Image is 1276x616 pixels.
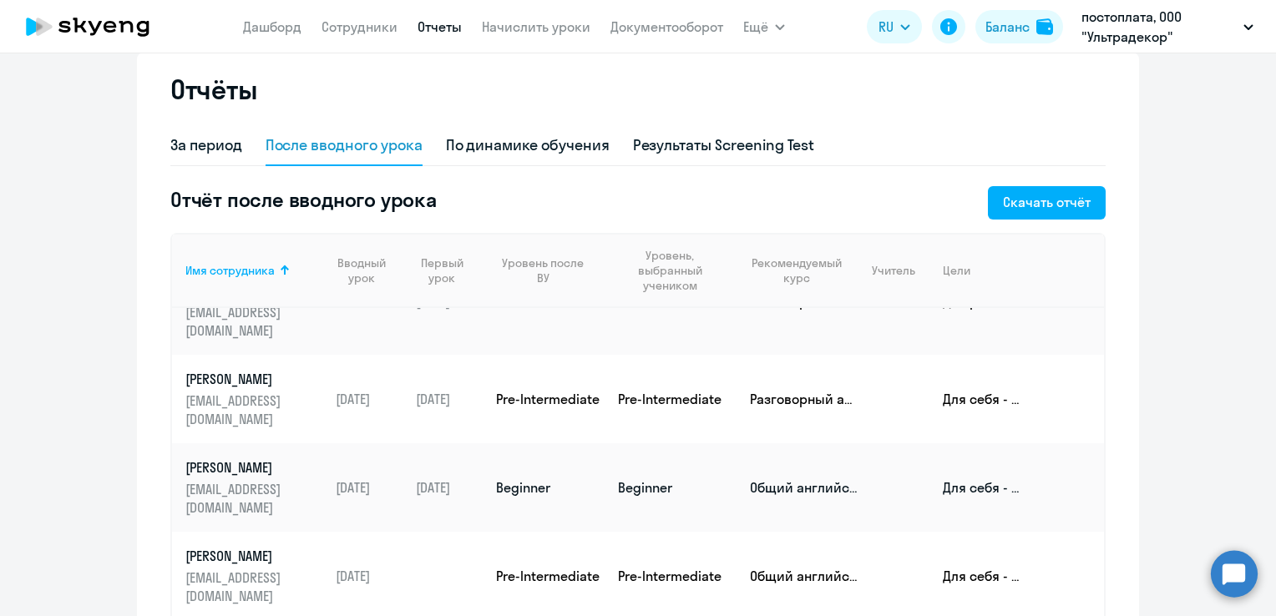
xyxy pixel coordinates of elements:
[416,255,483,285] div: Первый урок
[943,478,1021,497] p: Для себя - саморазвитие, чтобы быть образованным человеком; Для себя - Фильмы и сериалы в оригина...
[750,567,858,585] p: Общий английский
[185,391,322,428] p: [EMAIL_ADDRESS][DOMAIN_NAME]
[610,18,723,35] a: Документооборот
[416,478,483,497] p: [DATE]
[975,10,1063,43] button: Балансbalance
[446,134,610,156] div: По динамике обучения
[750,478,858,497] p: Общий английский
[185,480,322,517] p: [EMAIL_ADDRESS][DOMAIN_NAME]
[750,255,843,285] div: Рекомендуемый курс
[1003,192,1091,212] div: Скачать отчёт
[943,567,1021,585] p: Для себя - Фильмы и сериалы в оригинале, понимать тексты и смысл любимых песен; Для себя - самора...
[185,263,275,278] div: Имя сотрудника
[185,285,322,340] p: [PERSON_NAME][EMAIL_ADDRESS][DOMAIN_NAME]
[605,443,737,532] td: Beginner
[943,263,1091,278] div: Цели
[185,370,322,388] p: [PERSON_NAME]
[243,18,301,35] a: Дашборд
[336,255,387,285] div: Вводный урок
[872,263,929,278] div: Учитель
[750,390,858,408] p: Разговорный английский
[336,478,403,497] p: [DATE]
[988,186,1106,220] button: Скачать отчёт
[418,18,462,35] a: Отчеты
[483,443,605,532] td: Beginner
[943,263,970,278] div: Цели
[170,186,437,213] h5: Отчёт после вводного урока
[482,18,590,35] a: Начислить уроки
[985,17,1030,37] div: Баланс
[867,10,922,43] button: RU
[872,263,915,278] div: Учитель
[605,355,737,443] td: Pre-Intermediate
[322,18,397,35] a: Сотрудники
[185,547,322,605] a: [PERSON_NAME][EMAIL_ADDRESS][DOMAIN_NAME]
[170,73,257,106] h2: Отчёты
[750,255,858,285] div: Рекомендуемый курс
[633,134,815,156] div: Результаты Screening Test
[336,390,403,408] p: [DATE]
[185,458,322,517] a: [PERSON_NAME][EMAIL_ADDRESS][DOMAIN_NAME]
[185,458,322,477] p: [PERSON_NAME]
[483,355,605,443] td: Pre-Intermediate
[170,134,242,156] div: За период
[1081,7,1237,47] p: постоплата, ООО "Ультрадекор"
[879,17,894,37] span: RU
[185,263,322,278] div: Имя сотрудника
[943,390,1021,408] p: Для себя - Фильмы и сериалы в оригинале, понимать тексты и смысл любимых песен; Для себя - самора...
[185,547,322,565] p: [PERSON_NAME]
[496,255,605,285] div: Уровень после ВУ
[185,370,322,428] a: [PERSON_NAME][EMAIL_ADDRESS][DOMAIN_NAME]
[266,134,423,156] div: После вводного урока
[336,567,403,585] p: [DATE]
[336,255,403,285] div: Вводный урок
[496,255,590,285] div: Уровень после ВУ
[618,248,722,293] div: Уровень, выбранный учеником
[1036,18,1053,35] img: balance
[185,568,322,605] p: [EMAIL_ADDRESS][DOMAIN_NAME]
[416,255,468,285] div: Первый урок
[1073,7,1262,47] button: постоплата, ООО "Ультрадекор"
[618,248,737,293] div: Уровень, выбранный учеником
[743,17,768,37] span: Ещё
[416,390,483,408] p: [DATE]
[743,10,785,43] button: Ещё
